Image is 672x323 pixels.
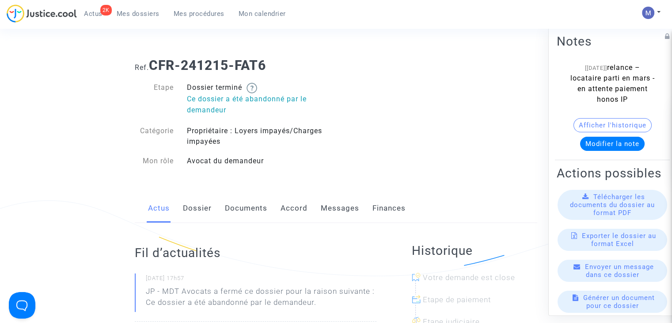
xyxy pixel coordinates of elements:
[146,286,376,308] div: JP - MDT Avocats a fermé ce dossier pour la raison suivante : Ce dossier a été abandonné par le d...
[232,7,293,20] a: Mon calendrier
[423,273,515,282] span: Votre demande est close
[580,137,645,151] button: Modifier la note
[128,126,180,147] div: Catégorie
[585,65,607,71] span: [[DATE]]
[167,7,232,20] a: Mes procédures
[321,194,359,223] a: Messages
[180,82,336,117] div: Dossier terminé
[148,194,170,223] a: Actus
[135,63,149,72] span: Ref.
[7,4,77,23] img: jc-logo.svg
[100,5,112,15] div: 2K
[110,7,167,20] a: Mes dossiers
[77,7,110,20] a: 2KActus
[225,194,267,223] a: Documents
[128,156,180,166] div: Mon rôle
[557,165,668,181] h2: Actions possibles
[180,126,336,147] div: Propriétaire : Loyers impayés/Charges impayées
[570,193,655,217] span: Télécharger les documents du dossier au format PDF
[9,292,35,319] iframe: Help Scout Beacon - Open
[412,243,537,258] h2: Historique
[247,83,257,93] img: help.svg
[117,10,159,18] span: Mes dossiers
[180,156,336,166] div: Avocat du demandeur
[583,294,655,310] span: Générer un document pour ce dossier
[146,274,376,286] small: [DATE] 17h57
[372,194,406,223] a: Finances
[128,82,180,117] div: Etape
[84,10,103,18] span: Actus
[573,118,652,132] button: Afficher l'historique
[135,245,376,261] h2: Fil d’actualités
[174,10,224,18] span: Mes procédures
[183,194,212,223] a: Dossier
[149,58,266,73] b: CFR-241215-FAT6
[187,93,330,115] p: Ce dossier a été abandonné par le demandeur
[585,263,654,279] span: Envoyer un message dans ce dossier
[582,232,656,248] span: Exporter le dossier au format Excel
[642,7,654,19] img: AAcHTtesyyZjLYJxzrkRG5BOJsapQ6nO-85ChvdZAQ62n80C=s96-c
[281,194,308,223] a: Accord
[570,63,655,104] span: relance – locataire parti en mars - en attente paiement honos IP
[557,34,668,49] h2: Notes
[239,10,286,18] span: Mon calendrier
